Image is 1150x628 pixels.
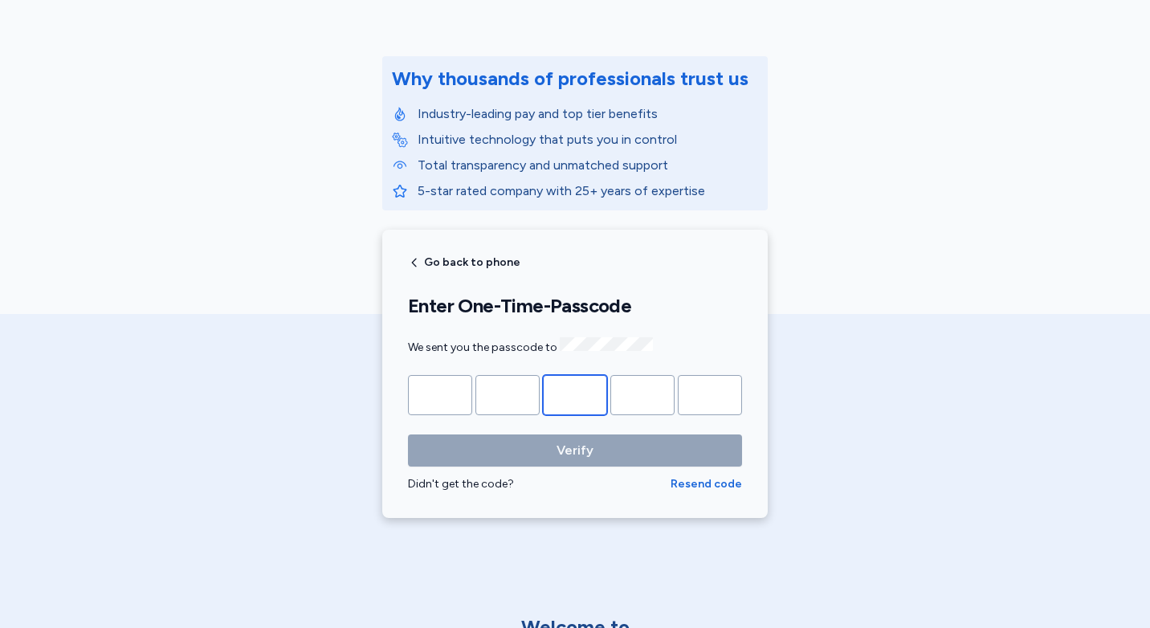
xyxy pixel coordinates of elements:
[418,104,758,124] p: Industry-leading pay and top tier benefits
[418,156,758,175] p: Total transparency and unmatched support
[392,66,748,92] div: Why thousands of professionals trust us
[475,375,540,415] input: Please enter OTP character 2
[408,434,742,467] button: Verify
[543,375,607,415] input: Please enter OTP character 3
[408,294,742,318] h1: Enter One-Time-Passcode
[418,181,758,201] p: 5-star rated company with 25+ years of expertise
[678,375,742,415] input: Please enter OTP character 5
[408,341,653,354] span: We sent you the passcode to
[610,375,675,415] input: Please enter OTP character 4
[671,476,742,492] button: Resend code
[557,441,593,460] span: Verify
[408,256,520,269] button: Go back to phone
[418,130,758,149] p: Intuitive technology that puts you in control
[408,375,472,415] input: Please enter OTP character 1
[424,257,520,268] span: Go back to phone
[408,476,671,492] div: Didn't get the code?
